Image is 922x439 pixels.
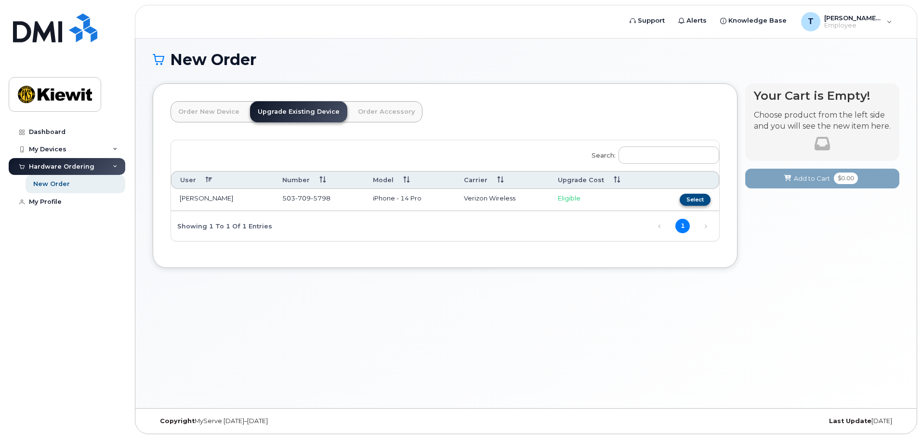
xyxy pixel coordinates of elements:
[794,174,830,183] span: Add to Cart
[455,189,549,211] td: Verizon Wireless
[675,219,690,233] a: 1
[171,217,272,234] div: Showing 1 to 1 of 1 entries
[754,110,891,132] p: Choose product from the left side and you will see the new item here.
[311,194,330,202] span: 5798
[880,397,915,432] iframe: Messenger Launcher
[834,173,858,184] span: $0.00
[171,101,247,122] a: Order New Device
[745,169,899,188] button: Add to Cart $0.00
[153,417,402,425] div: MyServe [DATE]–[DATE]
[364,189,455,211] td: iPhone - 14 Pro
[754,89,891,102] h4: Your Cart is Empty!
[558,194,580,202] span: Eligible
[295,194,311,202] span: 709
[698,219,713,234] a: Next
[160,417,195,425] strong: Copyright
[549,171,654,189] th: Upgrade Cost: activate to sort column ascending
[250,101,347,122] a: Upgrade Existing Device
[680,194,711,206] button: Select
[171,189,274,211] td: [PERSON_NAME]
[619,146,719,164] input: Search:
[585,140,719,167] label: Search:
[350,101,422,122] a: Order Accessory
[829,417,871,425] strong: Last Update
[274,171,364,189] th: Number: activate to sort column ascending
[364,171,455,189] th: Model: activate to sort column ascending
[652,219,667,234] a: Previous
[650,417,899,425] div: [DATE]
[171,171,274,189] th: User: activate to sort column descending
[455,171,549,189] th: Carrier: activate to sort column ascending
[282,194,330,202] span: 503
[153,51,899,68] h1: New Order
